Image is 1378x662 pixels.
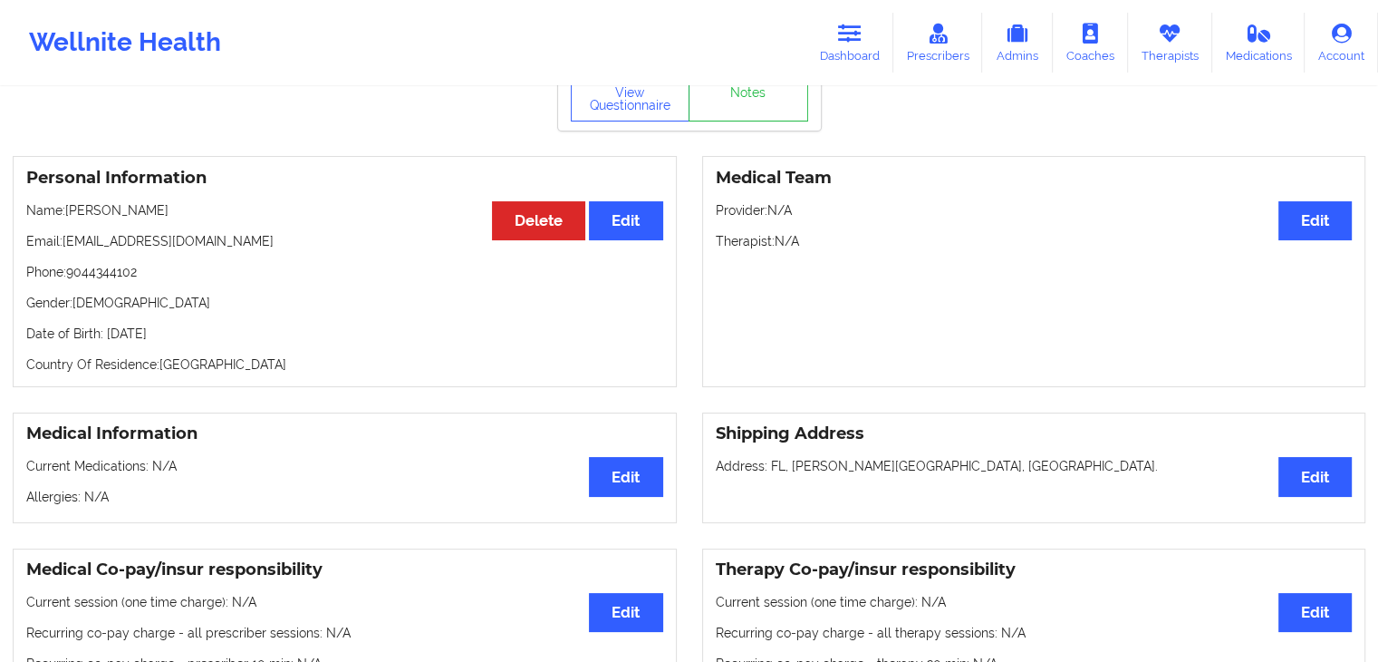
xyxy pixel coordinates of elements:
p: Recurring co-pay charge - all therapy sessions : N/A [716,624,1353,642]
h3: Medical Team [716,168,1353,189]
h3: Therapy Co-pay/insur responsibility [716,560,1353,580]
p: Address: FL, [PERSON_NAME][GEOGRAPHIC_DATA], [GEOGRAPHIC_DATA]. [716,457,1353,475]
p: Current session (one time charge): N/A [26,593,663,611]
button: View Questionnaire [571,76,690,122]
a: Notes [689,76,808,122]
button: Edit [1278,201,1352,240]
a: Therapists [1128,13,1212,73]
p: Therapist: N/A [716,232,1353,250]
p: Recurring co-pay charge - all prescriber sessions : N/A [26,624,663,642]
p: Current Medications: N/A [26,457,663,475]
h3: Medical Co-pay/insur responsibility [26,560,663,580]
button: Edit [589,201,662,240]
h3: Personal Information [26,168,663,189]
button: Edit [1278,593,1352,632]
p: Phone: 9044344102 [26,263,663,281]
a: Dashboard [806,13,893,73]
p: Country Of Residence: [GEOGRAPHIC_DATA] [26,355,663,374]
p: Allergies: N/A [26,488,663,506]
a: Medications [1212,13,1306,73]
a: Admins [982,13,1053,73]
p: Date of Birth: [DATE] [26,325,663,343]
p: Provider: N/A [716,201,1353,219]
a: Account [1305,13,1378,73]
a: Coaches [1053,13,1128,73]
p: Name: [PERSON_NAME] [26,201,663,219]
button: Edit [589,593,662,632]
p: Gender: [DEMOGRAPHIC_DATA] [26,294,663,312]
a: Prescribers [893,13,983,73]
button: Edit [589,457,662,496]
h3: Medical Information [26,423,663,444]
button: Edit [1278,457,1352,496]
p: Email: [EMAIL_ADDRESS][DOMAIN_NAME] [26,232,663,250]
h3: Shipping Address [716,423,1353,444]
button: Delete [492,201,585,240]
p: Current session (one time charge): N/A [716,593,1353,611]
